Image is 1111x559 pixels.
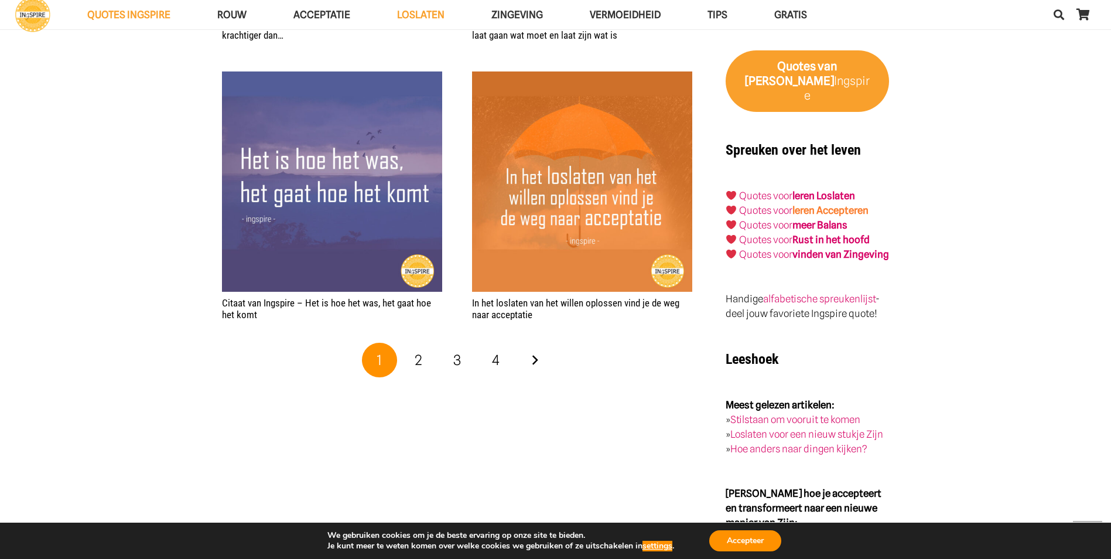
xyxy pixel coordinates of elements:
strong: vinden van Zingeving [792,248,889,260]
span: Acceptatie [293,9,350,21]
img: ❤ [726,249,736,259]
strong: Rust in het hoofd [792,234,870,246]
a: Quotes voorvinden van Zingeving [739,248,889,260]
a: In het loslaten van het willen oplossen vind je de weg naar acceptatie [472,73,692,84]
span: GRATIS [774,9,807,21]
a: Quotes voor [739,204,792,216]
img: ❤ [726,190,736,200]
a: Quotes van [PERSON_NAME]Ingspire [726,50,889,113]
span: Zingeving [491,9,543,21]
button: settings [642,541,672,551]
img: ❤ [726,205,736,215]
a: alfabetische spreukenlijst [763,293,876,305]
strong: Quotes [777,59,816,73]
a: Quotes voorRust in het hoofd [739,234,870,246]
p: » » » [726,398,889,456]
button: Accepteer [709,530,781,551]
a: Stilstaan om vooruit te komen [730,414,860,425]
span: 2 [415,352,422,369]
a: Pagina 2 [401,343,436,378]
strong: meer Balans [792,219,847,231]
span: Pagina 1 [362,343,397,378]
a: Terug naar top [1073,521,1102,550]
img: ❤ [726,234,736,244]
span: TIPS [707,9,727,21]
a: Citaat van Ingspire – Het is hoe het was, het gaat hoe het komt [222,73,442,84]
a: Pagina 4 [478,343,514,378]
strong: Meest gelezen artikelen: [726,399,835,411]
a: leren Loslaten [792,190,855,202]
p: Handige - deel jouw favoriete Ingspire quote! [726,292,889,321]
img: Het is hoe het was, het gaat hoe het komt ~ Positieve spreuk van Inge Ingspire.nl [222,71,442,292]
span: 4 [492,352,500,369]
strong: Spreuken over het leven [726,142,861,158]
img: Spreuk over acceptatie van Inge Ingspire.nl -In het loslaten van het willen oplossen vind je de w... [472,71,692,292]
a: Loslaten voor een nieuw stukje Zijn [730,428,883,440]
a: In het loslaten van het willen oplossen vind je de weg naar acceptatie [472,297,679,321]
strong: Leeshoek [726,351,778,367]
a: leren Accepteren [792,204,869,216]
a: Quotes voor [739,190,792,202]
strong: van [PERSON_NAME] [745,59,837,88]
p: Je kunt meer te weten komen over welke cookies we gebruiken of ze uitschakelen in . [327,541,674,551]
span: 3 [453,352,461,369]
p: We gebruiken cookies om je de beste ervaring op onze site te bieden. [327,530,674,541]
a: Hoe anders naar dingen kijken? [730,443,867,455]
img: ❤ [726,220,736,230]
span: VERMOEIDHEID [590,9,661,21]
a: Quotes voormeer Balans [739,219,847,231]
span: Loslaten [397,9,445,21]
span: 1 [377,352,382,369]
a: Pagina 3 [440,343,475,378]
span: QUOTES INGSPIRE [87,9,170,21]
span: ROUW [217,9,247,21]
a: Citaat van Ingspire – Het is hoe het was, het gaat hoe het komt [222,297,431,321]
strong: [PERSON_NAME] hoe je accepteert en transformeert naar een nieuwe manier van Zijn: [726,488,881,529]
